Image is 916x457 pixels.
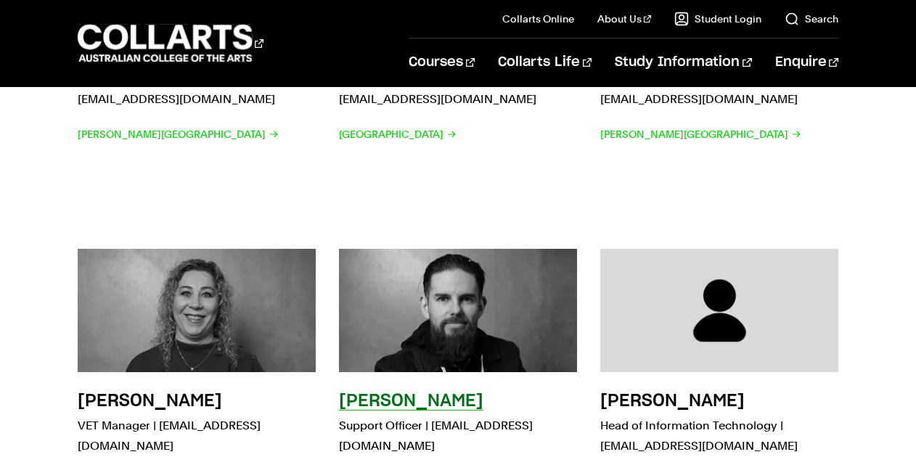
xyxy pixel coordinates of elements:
[600,392,745,410] h3: [PERSON_NAME]
[597,12,651,26] a: About Us
[78,22,263,64] div: Go to homepage
[775,38,838,86] a: Enquire
[600,69,838,110] p: Equipment Coordinator | [EMAIL_ADDRESS][DOMAIN_NAME]
[615,38,751,86] a: Study Information
[78,69,316,110] p: Program Leader - Screen & Media | [EMAIL_ADDRESS][DOMAIN_NAME]
[339,69,577,110] p: Student Success Advisor | [EMAIL_ADDRESS][DOMAIN_NAME]
[600,124,801,144] span: [PERSON_NAME][GEOGRAPHIC_DATA]
[785,12,838,26] a: Search
[498,38,592,86] a: Collarts Life
[339,392,483,410] h3: [PERSON_NAME]
[78,124,279,144] span: [PERSON_NAME][GEOGRAPHIC_DATA]
[674,12,761,26] a: Student Login
[78,416,316,456] p: VET Manager | [EMAIL_ADDRESS][DOMAIN_NAME]
[78,392,222,410] h3: [PERSON_NAME]
[339,416,577,456] p: Support Officer | [EMAIL_ADDRESS][DOMAIN_NAME]
[409,38,475,86] a: Courses
[600,416,838,456] p: Head of Information Technology | [EMAIL_ADDRESS][DOMAIN_NAME]
[502,12,574,26] a: Collarts Online
[339,124,457,144] span: [GEOGRAPHIC_DATA]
